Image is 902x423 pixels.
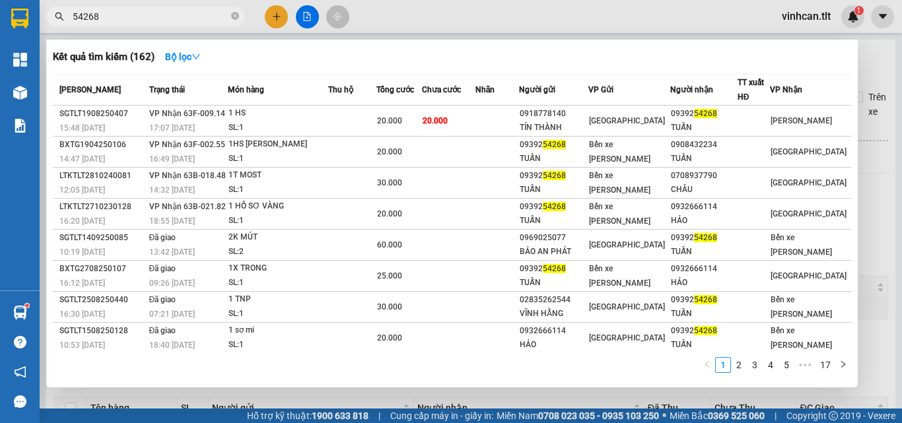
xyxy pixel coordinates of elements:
div: SL: 1 [228,214,328,228]
span: 16:12 [DATE] [59,278,105,288]
img: dashboard-icon [13,53,27,67]
strong: Bộ lọc [165,51,201,62]
span: Tổng cước [376,85,414,94]
div: TUẤN [520,276,588,290]
div: 0708937790 [671,169,737,183]
span: question-circle [14,336,26,348]
div: 0908432234 [671,138,737,152]
span: 54268 [694,295,717,304]
span: Đã giao [149,295,176,304]
span: [GEOGRAPHIC_DATA] [589,302,665,311]
span: [GEOGRAPHIC_DATA] [589,333,665,342]
span: 20.000 [377,209,402,218]
span: close-circle [231,12,239,20]
div: SL: 1 [228,183,328,197]
span: 13:42 [DATE] [149,247,195,257]
div: 2K MÚT [228,230,328,245]
span: Bến xe [PERSON_NAME] [589,202,650,226]
span: [PERSON_NAME] [771,116,832,125]
li: Previous Page [699,357,715,373]
span: [GEOGRAPHIC_DATA] [589,240,665,249]
a: 4 [763,358,778,372]
span: 54268 [543,264,566,273]
span: 14:32 [DATE] [149,185,195,195]
div: 09392 [671,231,737,245]
span: [GEOGRAPHIC_DATA] [771,209,847,218]
div: 0932666114 [671,262,737,276]
img: logo-vxr [11,9,28,28]
div: TUẤN [520,214,588,228]
div: HẢO [671,276,737,290]
button: left [699,357,715,373]
span: Bến xe [PERSON_NAME] [771,233,832,257]
span: 10:19 [DATE] [59,247,105,257]
span: Đã giao [149,233,176,242]
span: Thu hộ [328,85,353,94]
span: Đã giao [149,326,176,335]
div: 0918778140 [520,107,588,121]
span: 54268 [694,109,717,118]
div: 1T MOST [228,168,328,183]
span: 18:55 [DATE] [149,216,195,226]
div: LTKTLT2810240081 [59,169,145,183]
span: down [191,52,201,61]
span: TT xuất HĐ [738,78,764,102]
span: 07:21 [DATE] [149,309,195,319]
div: SL: 1 [228,276,328,290]
div: 1 sơ mi [228,323,328,338]
div: SL: 1 [228,152,328,166]
div: 09392 [520,138,588,152]
span: [PERSON_NAME] [59,85,121,94]
div: 1 HỒ SƠ VÀNG [228,199,328,214]
div: TUẤN [520,152,588,166]
img: warehouse-icon [13,306,27,319]
span: 60.000 [377,240,402,249]
span: message [14,395,26,408]
div: SGTLT1908250407 [59,107,145,121]
img: solution-icon [13,119,27,133]
span: 18:40 [DATE] [149,341,195,350]
span: VP Nhận [770,85,802,94]
span: Người nhận [670,85,713,94]
span: 25.000 [377,271,402,280]
span: 54268 [543,140,566,149]
span: [GEOGRAPHIC_DATA] [771,147,847,156]
div: 1 TNP [228,292,328,307]
span: 16:30 [DATE] [59,309,105,319]
span: VP Nhận 63F-009.14 [149,109,225,118]
div: TÍN THÀNH [520,121,588,135]
span: close-circle [231,11,239,23]
span: Bến xe [PERSON_NAME] [589,140,650,164]
span: 17:07 [DATE] [149,123,195,133]
span: 16:49 [DATE] [149,154,195,164]
div: 1 HS [228,106,328,121]
span: [GEOGRAPHIC_DATA] [771,271,847,280]
div: 0932666114 [671,200,737,214]
span: right [839,360,847,368]
span: Đã giao [149,264,176,273]
span: 16:20 [DATE] [59,216,105,226]
div: 09392 [671,107,737,121]
div: SGTLT2508250440 [59,293,145,307]
span: 54268 [543,202,566,211]
span: Bến xe [PERSON_NAME] [771,326,832,350]
div: 09392 [671,293,737,307]
a: 17 [816,358,835,372]
span: Trạng thái [149,85,185,94]
span: ••• [794,357,815,373]
span: Bến xe [PERSON_NAME] [589,171,650,195]
span: 20.000 [377,333,402,342]
span: notification [14,366,26,378]
a: 1 [716,358,730,372]
div: 09392 [520,200,588,214]
span: 10:53 [DATE] [59,341,105,350]
div: VĨNH HẰNG [520,307,588,321]
span: Bến xe [PERSON_NAME] [589,264,650,288]
span: 54268 [543,171,566,180]
sup: 1 [25,304,29,308]
li: 1 [715,357,731,373]
li: 5 [779,357,794,373]
li: Next 5 Pages [794,357,815,373]
span: VP Nhận 63F-002.55 [149,140,225,149]
span: VP Nhận 63B-021.82 [149,202,226,211]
